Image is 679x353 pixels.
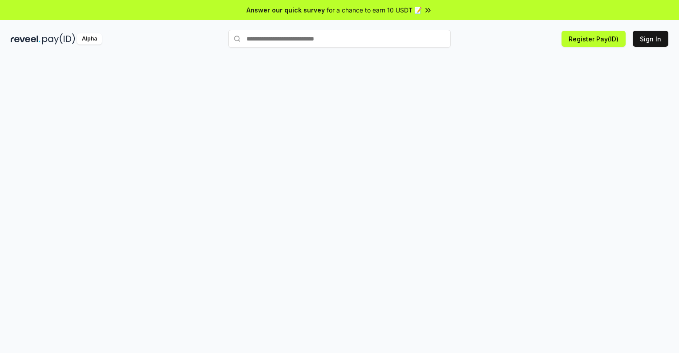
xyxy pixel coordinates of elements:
[247,5,325,15] span: Answer our quick survey
[11,33,40,45] img: reveel_dark
[327,5,422,15] span: for a chance to earn 10 USDT 📝
[562,31,626,47] button: Register Pay(ID)
[77,33,102,45] div: Alpha
[633,31,668,47] button: Sign In
[42,33,75,45] img: pay_id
